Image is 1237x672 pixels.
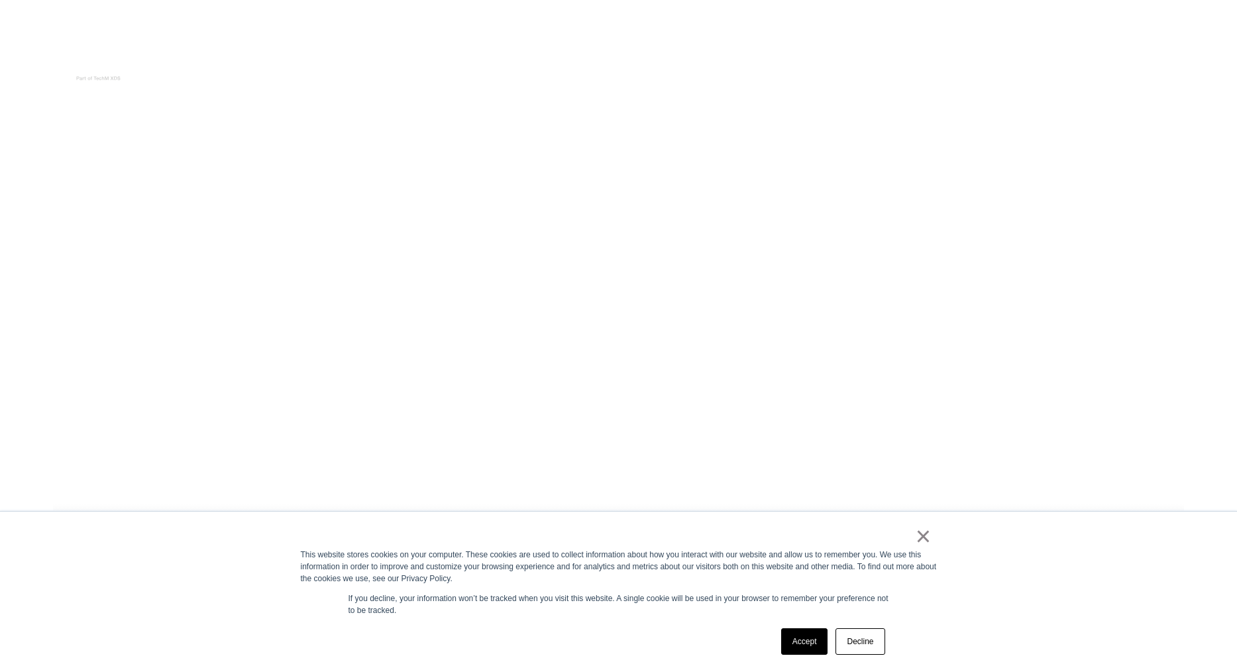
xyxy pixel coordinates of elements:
[349,592,889,616] p: If you decline, your information won’t be tracked when you visit this website. A single cookie wi...
[916,530,932,542] a: ×
[53,285,1184,339] h1: Oops, you really shouldn’t be here!
[781,628,828,655] a: Accept
[1160,54,1192,82] button: Open
[301,549,937,585] div: This website stores cookies on your computer. These cookies are used to collect information about...
[608,53,628,77] div: #404
[835,628,885,655] a: Decline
